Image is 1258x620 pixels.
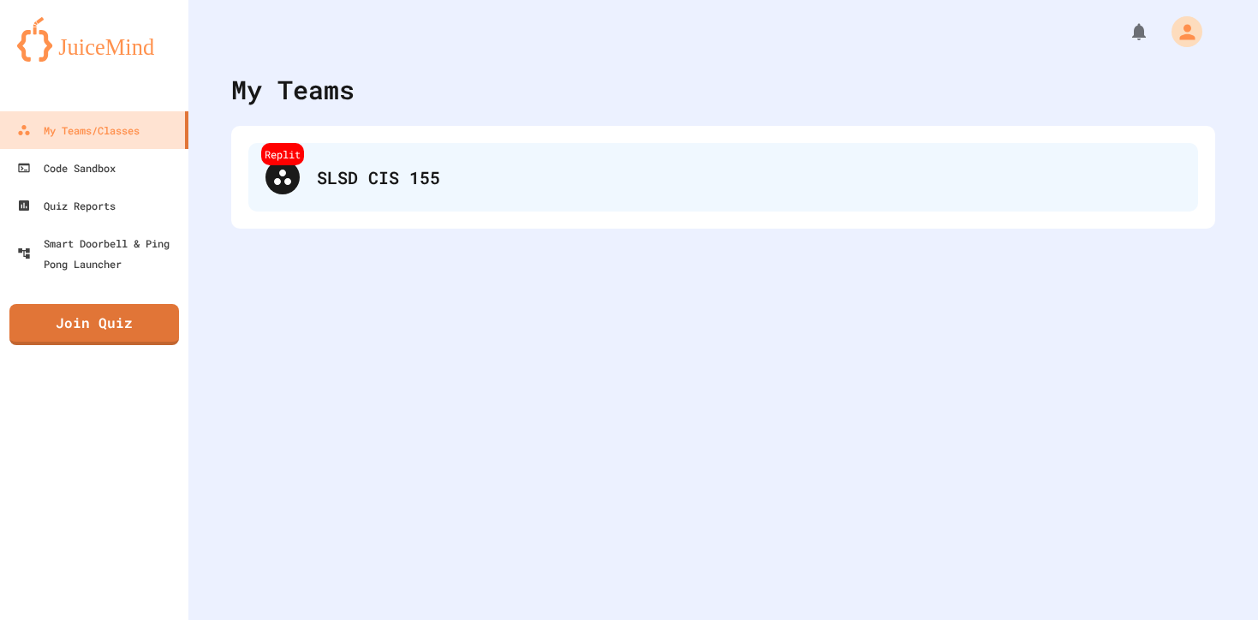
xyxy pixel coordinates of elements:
a: Join Quiz [9,304,179,345]
div: My Teams/Classes [17,120,140,140]
div: Code Sandbox [17,158,116,178]
div: Replit [261,143,304,165]
div: ReplitSLSD CIS 155 [248,143,1198,212]
div: Smart Doorbell & Ping Pong Launcher [17,233,182,274]
div: SLSD CIS 155 [317,164,1181,190]
div: My Teams [231,70,355,109]
div: My Account [1154,12,1207,51]
img: logo-orange.svg [17,17,171,62]
div: Quiz Reports [17,195,116,216]
div: My Notifications [1097,17,1154,46]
